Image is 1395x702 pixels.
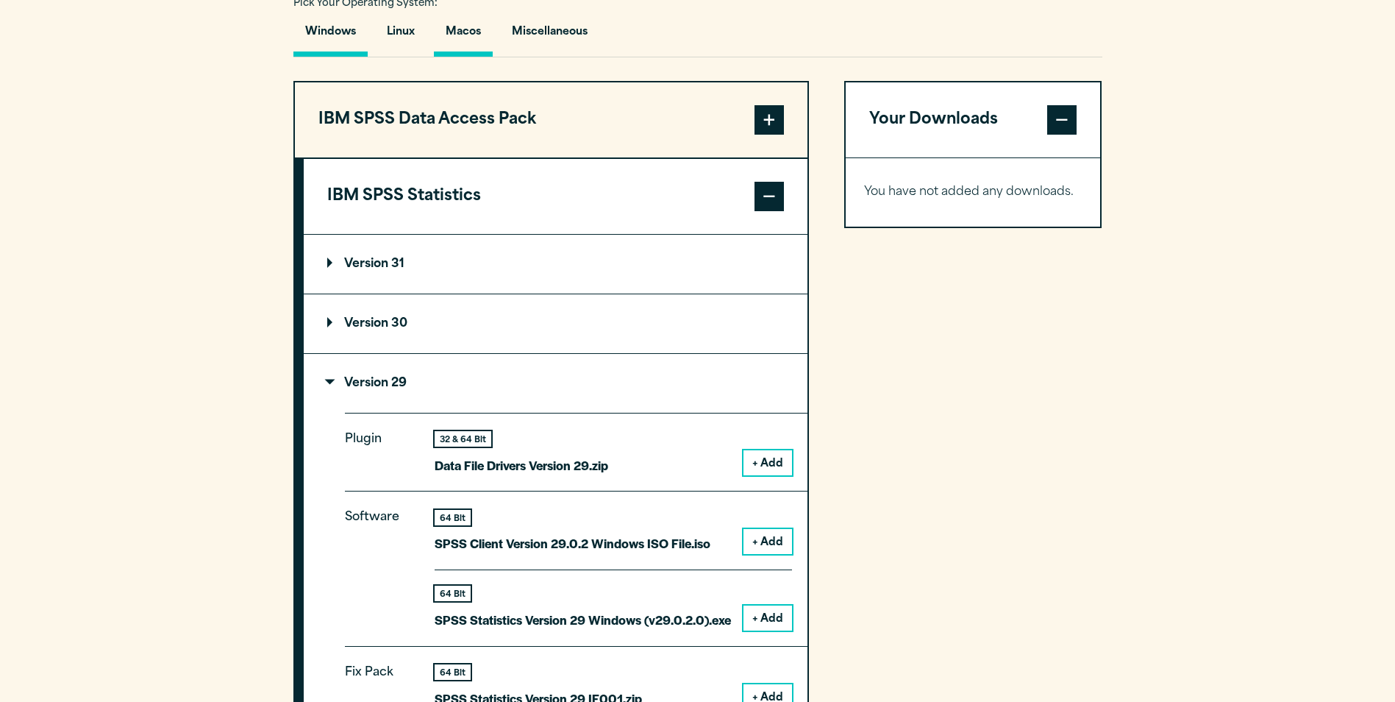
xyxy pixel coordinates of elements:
[435,431,491,447] div: 32 & 64 Bit
[345,429,411,464] p: Plugin
[743,529,792,554] button: + Add
[327,258,404,270] p: Version 31
[846,157,1101,227] div: Your Downloads
[434,15,493,57] button: Macos
[435,664,471,680] div: 64 Bit
[846,82,1101,157] button: Your Downloads
[345,507,411,618] p: Software
[864,182,1082,203] p: You have not added any downloads.
[293,15,368,57] button: Windows
[435,510,471,525] div: 64 Bit
[295,82,807,157] button: IBM SPSS Data Access Pack
[743,450,792,475] button: + Add
[500,15,599,57] button: Miscellaneous
[375,15,427,57] button: Linux
[304,294,807,353] summary: Version 30
[304,159,807,234] button: IBM SPSS Statistics
[435,533,710,554] p: SPSS Client Version 29.0.2 Windows ISO File.iso
[435,455,608,476] p: Data File Drivers Version 29.zip
[435,586,471,601] div: 64 Bit
[327,377,407,389] p: Version 29
[743,606,792,631] button: + Add
[435,609,731,631] p: SPSS Statistics Version 29 Windows (v29.0.2.0).exe
[327,318,407,330] p: Version 30
[304,354,807,413] summary: Version 29
[304,235,807,294] summary: Version 31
